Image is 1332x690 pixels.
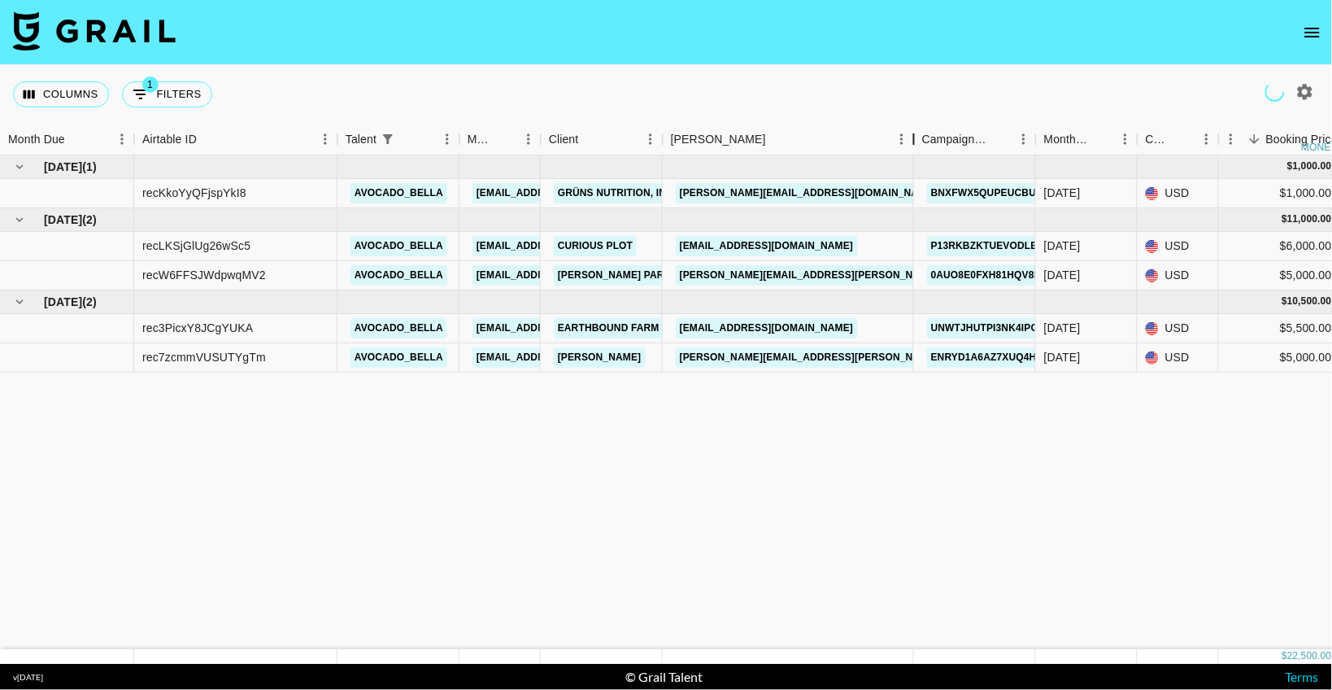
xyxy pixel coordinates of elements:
button: Show filters [122,81,212,107]
button: Sort [989,128,1012,151]
div: 22,500.00 [1287,649,1332,663]
button: Select columns [13,81,109,107]
div: USD [1138,343,1219,373]
a: Terms [1286,669,1319,684]
button: Menu [516,127,541,151]
a: [PERSON_NAME][EMAIL_ADDRESS][PERSON_NAME][DOMAIN_NAME] [676,347,1025,368]
a: [EMAIL_ADDRESS][DOMAIN_NAME] [472,183,655,203]
div: recKkoYyQFjspYkI8 [142,185,246,201]
button: Menu [1219,127,1243,151]
a: [EMAIL_ADDRESS][DOMAIN_NAME] [472,318,655,338]
button: Sort [65,128,88,151]
a: UnwTjHUTPi3Nk4IpCL46 [927,318,1060,338]
div: $ [1282,649,1287,663]
div: Currency [1138,124,1219,155]
a: [EMAIL_ADDRESS][DOMAIN_NAME] [472,265,655,286]
button: open drawer [1296,16,1329,49]
span: [DATE] [44,294,82,310]
a: p13RKbzKtUEvODlE1zYH [927,236,1067,256]
button: Menu [890,127,914,151]
div: Client [541,124,663,155]
div: Aug '25 [1044,349,1081,365]
div: $ [1282,212,1287,226]
button: Sort [1172,128,1195,151]
div: Month Due [8,124,65,155]
button: hide children [8,290,31,313]
div: $ [1287,159,1293,173]
div: USD [1138,314,1219,343]
button: Menu [313,127,337,151]
div: recLKSjGlUg26wSc5 [142,238,250,254]
a: [PERSON_NAME][EMAIL_ADDRESS][PERSON_NAME][DOMAIN_NAME] [676,265,1025,286]
button: Menu [1012,127,1036,151]
a: avocado_bella [350,183,447,203]
a: Earthbound Farm LLC [554,318,686,338]
a: BNXfWX5quPeUcbUbxnP6 [927,183,1073,203]
button: Show filters [377,128,399,151]
div: Booker [663,124,914,155]
button: Sort [197,128,220,151]
div: [PERSON_NAME] [671,124,766,155]
img: Grail Talent [13,11,176,50]
div: rec7zcmmVUSUTYgTm [142,349,266,365]
button: Menu [435,127,459,151]
button: hide children [8,155,31,178]
a: 0auO8e0FXh81hQV8hlG3 [927,265,1065,286]
button: hide children [8,208,31,231]
a: avocado_bella [350,236,447,256]
div: recW6FFSJWdpwqMV2 [142,267,266,283]
div: 1,000.00 [1293,159,1332,173]
button: Sort [579,128,602,151]
div: USD [1138,179,1219,208]
div: rec3PicxY8JCgYUKA [142,320,253,336]
div: Aug '25 [1044,320,1081,336]
div: Jul '25 [1044,238,1081,254]
span: ( 2 ) [82,294,97,310]
div: $ [1282,295,1287,308]
span: 1 [142,76,159,93]
button: Sort [494,128,516,151]
a: [PERSON_NAME][EMAIL_ADDRESS][DOMAIN_NAME] [676,183,941,203]
span: [DATE] [44,159,82,175]
div: Campaign (Type) [914,124,1036,155]
a: avocado_bella [350,318,447,338]
span: Refreshing campaigns... [1264,81,1287,104]
div: Month Due [1044,124,1090,155]
a: avocado_bella [350,265,447,286]
a: [EMAIL_ADDRESS][DOMAIN_NAME] [472,347,655,368]
button: Sort [399,128,422,151]
a: [PERSON_NAME] [554,347,646,368]
a: [EMAIL_ADDRESS][DOMAIN_NAME] [676,236,858,256]
button: Sort [1090,128,1113,151]
span: ( 2 ) [82,212,97,228]
span: ( 1 ) [82,159,97,175]
a: Curious Plot [554,236,637,256]
div: Client [549,124,579,155]
div: May '25 [1044,185,1081,201]
div: Manager [468,124,494,155]
div: Month Due [1036,124,1138,155]
div: Jul '25 [1044,267,1081,283]
a: [EMAIL_ADDRESS][DOMAIN_NAME] [472,236,655,256]
div: 1 active filter [377,128,399,151]
div: Manager [459,124,541,155]
div: Talent [346,124,377,155]
div: 11,000.00 [1287,212,1332,226]
button: Menu [1195,127,1219,151]
button: Sort [766,128,789,151]
div: Airtable ID [134,124,337,155]
div: Currency [1146,124,1172,155]
div: USD [1138,232,1219,261]
button: Sort [1243,128,1266,151]
button: Menu [1113,127,1138,151]
a: [EMAIL_ADDRESS][DOMAIN_NAME] [676,318,858,338]
div: v [DATE] [13,672,43,683]
div: Airtable ID [142,124,197,155]
a: [PERSON_NAME] Partners [554,265,702,286]
div: USD [1138,261,1219,290]
a: Grüns Nutrition, Inc. [554,183,681,203]
div: Campaign (Type) [922,124,989,155]
button: Menu [110,127,134,151]
span: [DATE] [44,212,82,228]
button: Menu [638,127,663,151]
